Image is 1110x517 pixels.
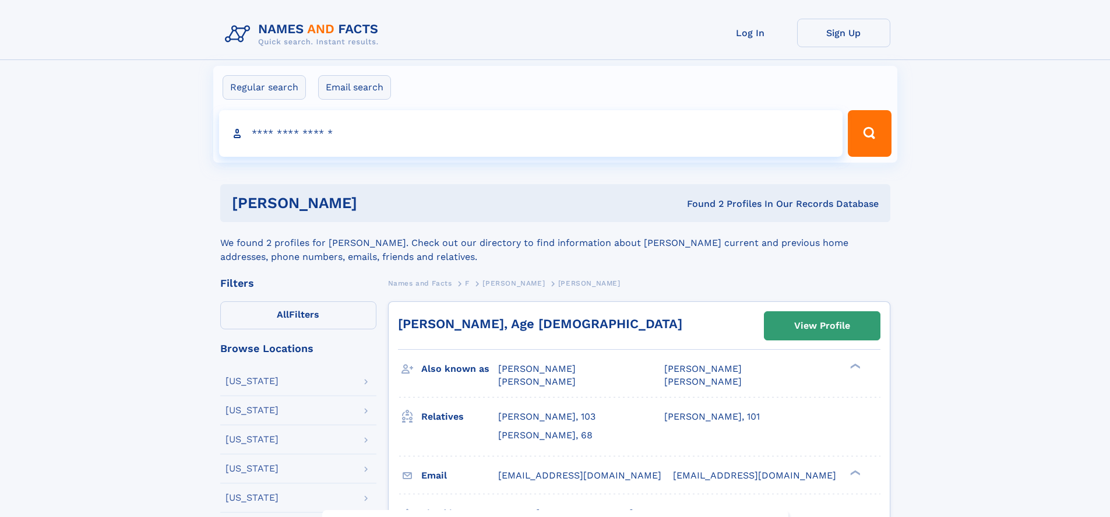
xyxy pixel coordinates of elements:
span: [PERSON_NAME] [498,376,576,387]
a: [PERSON_NAME], 103 [498,410,595,423]
span: [PERSON_NAME] [498,363,576,374]
a: Sign Up [797,19,890,47]
span: [EMAIL_ADDRESS][DOMAIN_NAME] [498,470,661,481]
h1: [PERSON_NAME] [232,196,522,210]
div: View Profile [794,312,850,339]
div: ❯ [847,469,861,476]
div: Found 2 Profiles In Our Records Database [522,198,879,210]
div: ❯ [847,363,861,370]
a: [PERSON_NAME], 68 [498,429,593,442]
div: [US_STATE] [225,493,279,502]
div: Browse Locations [220,343,376,354]
span: [PERSON_NAME] [664,363,742,374]
span: [PERSON_NAME] [664,376,742,387]
h3: Relatives [421,407,498,427]
div: [US_STATE] [225,464,279,473]
a: Names and Facts [388,276,452,290]
span: [EMAIL_ADDRESS][DOMAIN_NAME] [673,470,836,481]
h3: Email [421,466,498,486]
button: Search Button [848,110,891,157]
div: [US_STATE] [225,435,279,444]
a: [PERSON_NAME] [482,276,545,290]
span: F [465,279,470,287]
div: [US_STATE] [225,406,279,415]
a: [PERSON_NAME], Age [DEMOGRAPHIC_DATA] [398,316,682,331]
a: Log In [704,19,797,47]
a: [PERSON_NAME], 101 [664,410,760,423]
img: Logo Names and Facts [220,19,388,50]
a: F [465,276,470,290]
label: Regular search [223,75,306,100]
span: All [277,309,289,320]
input: search input [219,110,843,157]
label: Filters [220,301,376,329]
div: Filters [220,278,376,289]
label: Email search [318,75,391,100]
div: [US_STATE] [225,377,279,386]
a: View Profile [764,312,880,340]
span: [PERSON_NAME] [482,279,545,287]
h3: Also known as [421,359,498,379]
span: [PERSON_NAME] [558,279,621,287]
div: We found 2 profiles for [PERSON_NAME]. Check out our directory to find information about [PERSON_... [220,222,890,264]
